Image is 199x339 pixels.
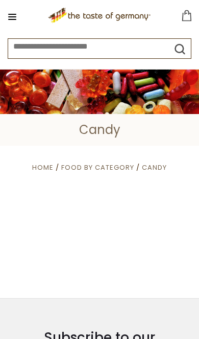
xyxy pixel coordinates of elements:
a: Candy [142,163,167,172]
a: Food By Category [61,163,134,172]
a: Home [32,163,54,172]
